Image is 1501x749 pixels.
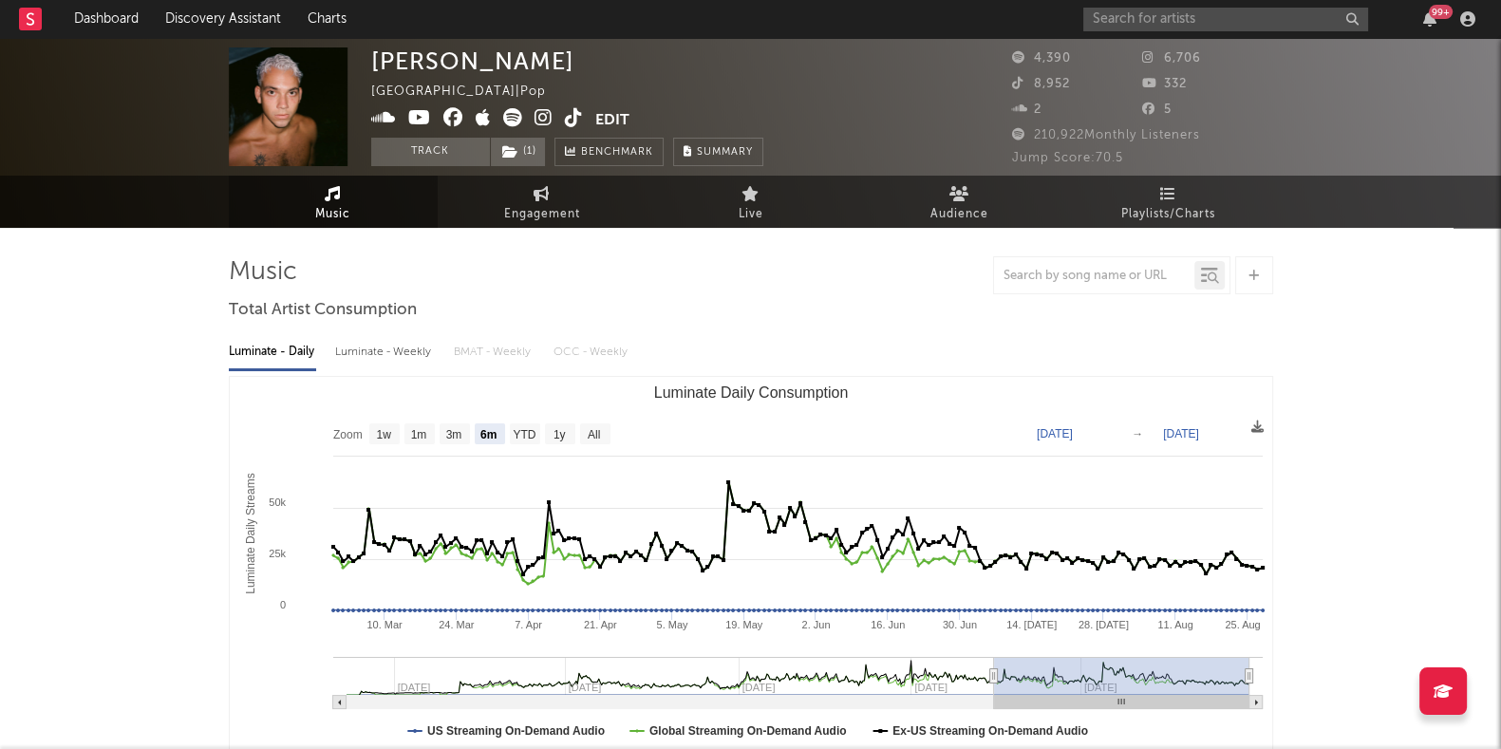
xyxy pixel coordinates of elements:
text: [DATE] [1163,427,1199,440]
text: Luminate Daily Consumption [653,384,848,401]
span: Live [739,203,763,226]
text: US Streaming On-Demand Audio [427,724,605,738]
text: [DATE] [1037,427,1073,440]
span: Engagement [504,203,580,226]
a: Engagement [438,176,647,228]
text: 19. May [725,619,763,630]
a: Live [647,176,855,228]
span: Benchmark [581,141,653,164]
text: 10. Mar [366,619,403,630]
text: 2. Jun [801,619,830,630]
text: 28. [DATE] [1078,619,1128,630]
span: Audience [930,203,988,226]
text: Global Streaming On-Demand Audio [648,724,846,738]
text: 25k [269,548,286,559]
a: Benchmark [554,138,664,166]
button: 99+ [1423,11,1436,27]
span: 2 [1012,103,1041,116]
div: Luminate - Daily [229,336,316,368]
div: [PERSON_NAME] [371,47,574,75]
text: Ex-US Streaming On-Demand Audio [892,724,1088,738]
text: 7. Apr [515,619,542,630]
text: 1w [376,428,391,441]
text: 14. [DATE] [1006,619,1057,630]
span: Total Artist Consumption [229,299,417,322]
a: Music [229,176,438,228]
button: Track [371,138,490,166]
text: YTD [513,428,535,441]
div: Luminate - Weekly [335,336,435,368]
a: Audience [855,176,1064,228]
text: → [1132,427,1143,440]
span: Summary [697,147,753,158]
input: Search for artists [1083,8,1368,31]
text: 16. Jun [871,619,905,630]
text: Luminate Daily Streams [244,473,257,593]
input: Search by song name or URL [994,269,1194,284]
span: 210,922 Monthly Listeners [1012,129,1200,141]
span: 4,390 [1012,52,1071,65]
div: 99 + [1429,5,1453,19]
text: 1m [410,428,426,441]
span: ( 1 ) [490,138,546,166]
text: 11. Aug [1157,619,1192,630]
text: 21. Apr [583,619,616,630]
text: 50k [269,496,286,508]
span: Playlists/Charts [1121,203,1215,226]
text: 30. Jun [942,619,976,630]
text: 25. Aug [1225,619,1260,630]
text: Zoom [333,428,363,441]
text: 24. Mar [439,619,475,630]
button: Summary [673,138,763,166]
a: Playlists/Charts [1064,176,1273,228]
span: 6,706 [1142,52,1201,65]
text: 1y [553,428,565,441]
text: All [587,428,599,441]
text: 5. May [656,619,688,630]
div: [GEOGRAPHIC_DATA] | Pop [371,81,568,103]
span: Jump Score: 70.5 [1012,152,1123,164]
text: 6m [479,428,496,441]
button: Edit [595,108,629,132]
span: 8,952 [1012,78,1070,90]
text: 3m [445,428,461,441]
text: 0 [279,599,285,610]
span: 5 [1142,103,1172,116]
span: 332 [1142,78,1187,90]
span: Music [315,203,350,226]
button: (1) [491,138,545,166]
